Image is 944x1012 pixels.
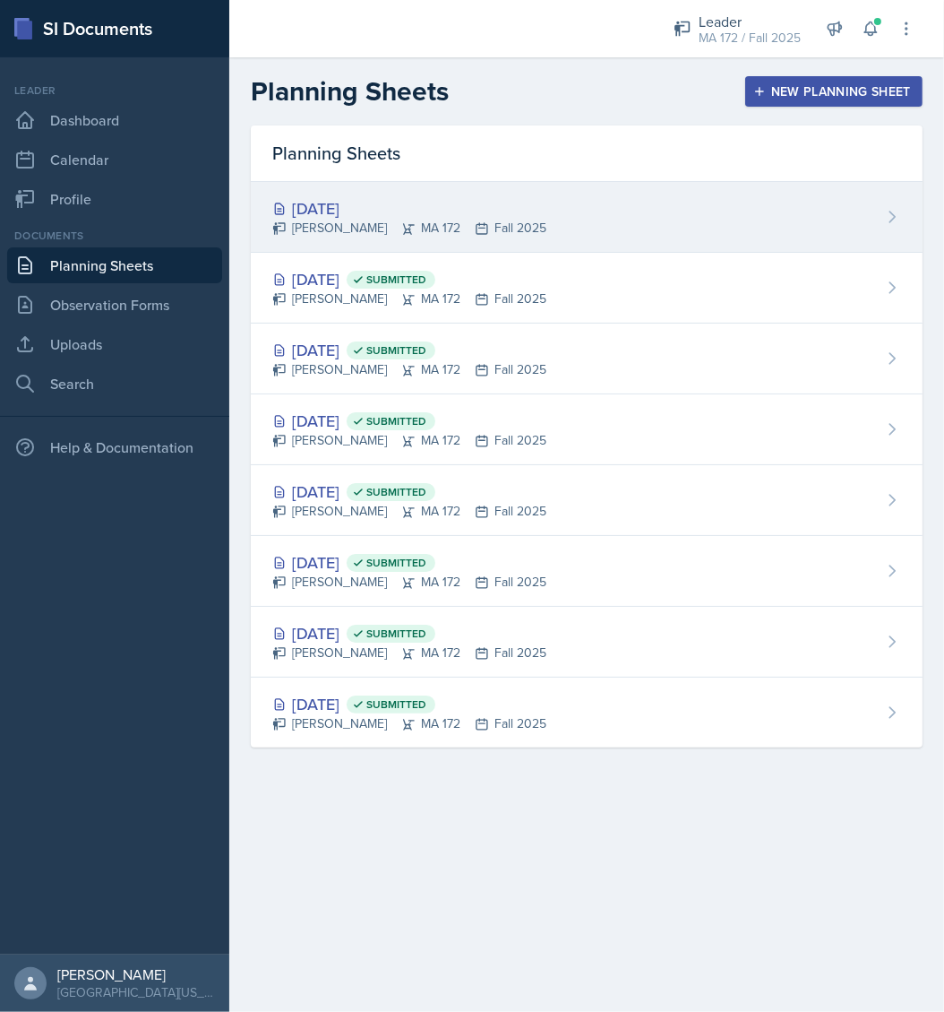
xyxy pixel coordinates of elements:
[251,465,923,536] a: [DATE] Submitted [PERSON_NAME]MA 172Fall 2025
[272,267,546,291] div: [DATE]
[757,84,911,99] div: New Planning Sheet
[366,343,426,358] span: Submitted
[7,326,222,362] a: Uploads
[251,536,923,607] a: [DATE] Submitted [PERSON_NAME]MA 172Fall 2025
[251,394,923,465] a: [DATE] Submitted [PERSON_NAME]MA 172Fall 2025
[7,102,222,138] a: Dashboard
[7,247,222,283] a: Planning Sheets
[251,607,923,678] a: [DATE] Submitted [PERSON_NAME]MA 172Fall 2025
[7,366,222,402] a: Search
[57,965,215,983] div: [PERSON_NAME]
[251,253,923,324] a: [DATE] Submitted [PERSON_NAME]MA 172Fall 2025
[251,125,923,182] div: Planning Sheets
[7,228,222,244] div: Documents
[272,502,546,521] div: [PERSON_NAME] MA 172 Fall 2025
[366,272,426,287] span: Submitted
[272,621,546,645] div: [DATE]
[272,219,546,238] div: [PERSON_NAME] MA 172 Fall 2025
[7,429,222,465] div: Help & Documentation
[272,573,546,592] div: [PERSON_NAME] MA 172 Fall 2025
[272,431,546,450] div: [PERSON_NAME] MA 172 Fall 2025
[7,142,222,177] a: Calendar
[272,360,546,379] div: [PERSON_NAME] MA 172 Fall 2025
[366,697,426,712] span: Submitted
[699,11,801,32] div: Leader
[272,644,546,662] div: [PERSON_NAME] MA 172 Fall 2025
[7,287,222,323] a: Observation Forms
[366,414,426,428] span: Submitted
[272,338,546,362] div: [DATE]
[251,678,923,748] a: [DATE] Submitted [PERSON_NAME]MA 172Fall 2025
[366,485,426,499] span: Submitted
[272,714,546,733] div: [PERSON_NAME] MA 172 Fall 2025
[745,76,923,107] button: New Planning Sheet
[7,82,222,99] div: Leader
[251,182,923,253] a: [DATE] [PERSON_NAME]MA 172Fall 2025
[251,75,449,108] h2: Planning Sheets
[366,556,426,570] span: Submitted
[57,983,215,1001] div: [GEOGRAPHIC_DATA][US_STATE] in [GEOGRAPHIC_DATA]
[366,627,426,641] span: Submitted
[251,324,923,394] a: [DATE] Submitted [PERSON_NAME]MA 172Fall 2025
[272,196,546,221] div: [DATE]
[7,181,222,217] a: Profile
[272,290,546,308] div: [PERSON_NAME] MA 172 Fall 2025
[272,409,546,433] div: [DATE]
[699,29,801,48] div: MA 172 / Fall 2025
[272,480,546,504] div: [DATE]
[272,550,546,575] div: [DATE]
[272,692,546,716] div: [DATE]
